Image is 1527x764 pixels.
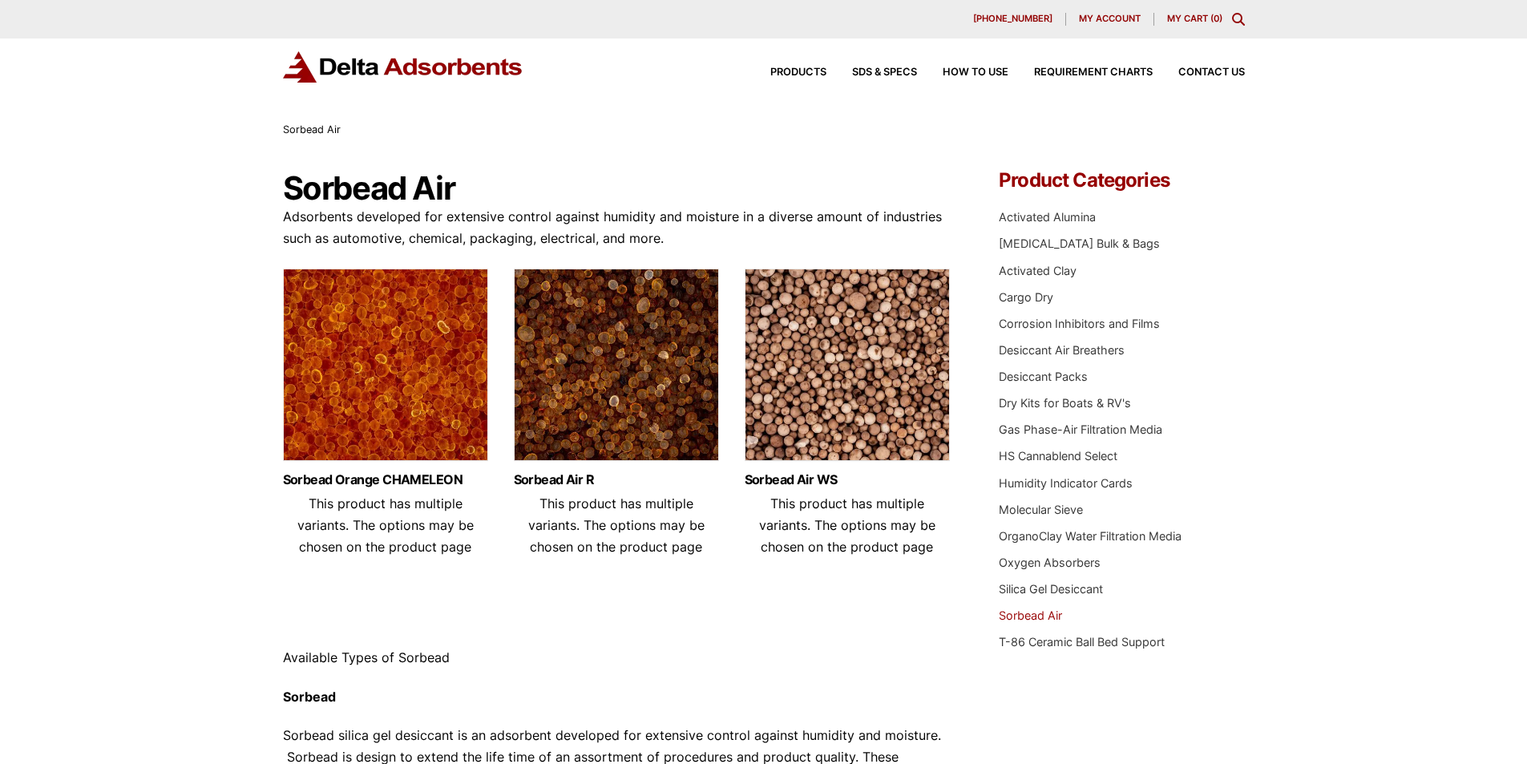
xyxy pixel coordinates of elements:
[283,647,951,669] p: Available Types of Sorbead
[283,689,336,705] strong: Sorbead
[1066,13,1154,26] a: My account
[1232,13,1245,26] div: Toggle Modal Content
[528,495,705,555] span: This product has multiple variants. The options may be chosen on the product page
[514,473,719,487] a: Sorbead Air R
[283,473,488,487] a: Sorbead Orange CHAMELEON
[283,206,951,249] p: Adsorbents developed for extensive control against humidity and moisture in a diverse amount of i...
[745,67,826,78] a: Products
[283,123,341,135] span: Sorbead Air
[960,13,1066,26] a: [PHONE_NUMBER]
[973,14,1052,23] span: [PHONE_NUMBER]
[999,582,1103,596] a: Silica Gel Desiccant
[999,236,1160,250] a: [MEDICAL_DATA] Bulk & Bags
[999,529,1182,543] a: OrganoClay Water Filtration Media
[999,210,1096,224] a: Activated Alumina
[999,343,1125,357] a: Desiccant Air Breathers
[943,67,1008,78] span: How to Use
[852,67,917,78] span: SDS & SPECS
[759,495,935,555] span: This product has multiple variants. The options may be chosen on the product page
[1008,67,1153,78] a: Requirement Charts
[999,503,1083,516] a: Molecular Sieve
[1153,67,1245,78] a: Contact Us
[1079,14,1141,23] span: My account
[917,67,1008,78] a: How to Use
[745,473,950,487] a: Sorbead Air WS
[999,171,1244,190] h4: Product Categories
[999,635,1165,649] a: T-86 Ceramic Ball Bed Support
[826,67,917,78] a: SDS & SPECS
[999,264,1077,277] a: Activated Clay
[999,422,1162,436] a: Gas Phase-Air Filtration Media
[1214,13,1219,24] span: 0
[283,51,523,83] img: Delta Adsorbents
[297,495,474,555] span: This product has multiple variants. The options may be chosen on the product page
[999,370,1088,383] a: Desiccant Packs
[999,317,1160,330] a: Corrosion Inhibitors and Films
[999,608,1062,622] a: Sorbead Air
[1178,67,1245,78] span: Contact Us
[770,67,826,78] span: Products
[999,476,1133,490] a: Humidity Indicator Cards
[1167,13,1222,24] a: My Cart (0)
[999,290,1053,304] a: Cargo Dry
[1034,67,1153,78] span: Requirement Charts
[999,556,1101,569] a: Oxygen Absorbers
[999,449,1117,463] a: HS Cannablend Select
[283,171,951,206] h1: Sorbead Air
[999,396,1131,410] a: Dry Kits for Boats & RV's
